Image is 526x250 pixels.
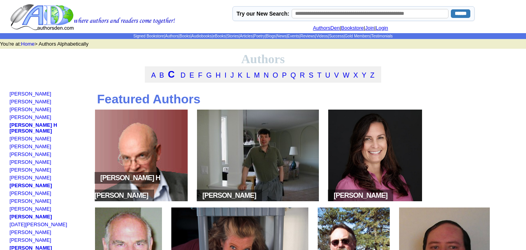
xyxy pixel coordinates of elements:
span: [PERSON_NAME] [197,190,262,201]
img: shim.gif [10,188,12,190]
a: [PERSON_NAME] [10,183,52,188]
a: eBooks [213,34,225,38]
label: Try our New Search: [237,11,289,17]
a: G [206,71,212,79]
a: AuthorsDen [313,25,340,31]
a: Books [179,34,190,38]
img: shim.gif [10,157,12,159]
a: Bookstore [341,25,364,31]
a: [PERSON_NAME] [10,136,51,142]
img: shim.gif [10,227,12,229]
a: W [343,71,349,79]
a: B [159,71,164,79]
a: V [334,71,339,79]
a: Articles [240,34,253,38]
a: Success [329,34,344,38]
img: space [199,194,202,198]
img: space [97,176,100,180]
span: | | | | | | | | | | | | | | | [133,34,392,38]
font: Authors [241,52,285,66]
a: [PERSON_NAME] [10,114,51,120]
a: [PERSON_NAME] H [PERSON_NAME] [10,122,57,134]
a: C [168,69,174,80]
a: Q [290,71,296,79]
a: [PERSON_NAME] [10,198,51,204]
a: Poetry [254,34,265,38]
a: [PERSON_NAME] [10,229,51,235]
img: shim.gif [10,243,12,245]
a: [PERSON_NAME] [10,214,52,220]
img: shim.gif [10,142,12,144]
img: space [387,194,391,198]
a: Stories [227,34,239,38]
font: | | | [313,25,394,31]
img: shim.gif [10,165,12,167]
a: News [277,34,287,38]
a: I [225,71,227,79]
a: Login [376,25,388,31]
a: [PERSON_NAME] [10,99,51,105]
img: shim.gif [10,112,12,114]
img: shim.gif [10,173,12,175]
b: Featured Authors [97,92,201,106]
img: shim.gif [10,97,12,99]
a: [PERSON_NAME] [10,167,51,173]
a: R [300,71,305,79]
a: N [264,71,269,79]
img: shim.gif [10,120,12,122]
a: S [309,71,313,79]
a: L [246,71,250,79]
a: space[PERSON_NAME] H [PERSON_NAME]space [92,198,190,204]
img: space [148,194,152,198]
a: O [273,71,278,79]
a: [PERSON_NAME] [10,106,51,112]
a: [DATE][PERSON_NAME] [10,222,67,227]
a: [PERSON_NAME] [10,91,51,97]
a: [PERSON_NAME] [10,175,51,181]
a: T [317,71,322,79]
a: Audiobooks [192,34,212,38]
a: H [216,71,221,79]
a: Events [287,34,299,38]
a: Y [362,71,366,79]
a: J [230,71,234,79]
img: shim.gif [10,235,12,237]
img: shim.gif [10,220,12,222]
a: Testimonials [371,34,392,38]
a: Home [21,41,35,47]
img: space [330,194,334,198]
span: [PERSON_NAME] H [PERSON_NAME] [95,172,160,201]
a: [PERSON_NAME] [10,206,51,212]
a: Blogs [266,34,276,38]
a: [PERSON_NAME] [10,144,51,149]
img: shim.gif [10,181,12,183]
a: [PERSON_NAME] [10,159,51,165]
a: E [190,71,194,79]
a: [PERSON_NAME] [10,151,51,157]
a: Signed Bookstore [133,34,164,38]
img: shim.gif [10,134,12,136]
a: P [282,71,287,79]
img: shim.gif [10,212,12,214]
a: space[PERSON_NAME]space [194,198,322,204]
img: logo.gif [10,4,175,31]
a: Gold Members [345,34,370,38]
a: Reviews [300,34,315,38]
img: shim.gif [10,105,12,106]
a: space[PERSON_NAME]space [325,198,425,204]
span: [PERSON_NAME] [328,190,393,201]
img: shim.gif [10,149,12,151]
a: F [198,71,202,79]
a: Join [365,25,375,31]
a: D [181,71,186,79]
a: Z [370,71,375,79]
img: shim.gif [10,204,12,206]
a: K [238,71,243,79]
a: X [353,71,358,79]
a: [PERSON_NAME] [10,190,51,196]
a: Authors [165,34,178,38]
a: A [151,71,155,79]
a: M [254,71,260,79]
img: space [256,194,260,198]
a: U [325,71,330,79]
